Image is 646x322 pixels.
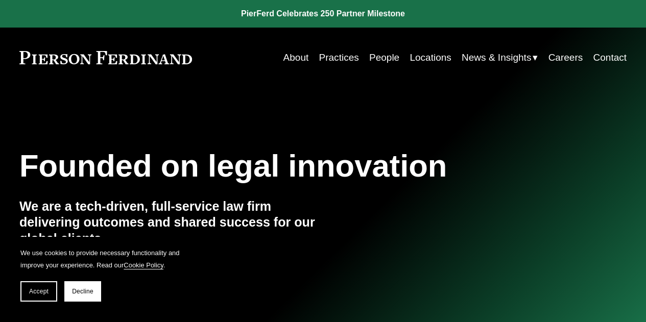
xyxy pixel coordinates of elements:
[369,48,399,67] a: People
[283,48,309,67] a: About
[124,261,163,269] a: Cookie Policy
[319,48,359,67] a: Practices
[72,288,93,295] span: Decline
[462,48,538,67] a: folder dropdown
[20,247,184,271] p: We use cookies to provide necessary functionality and improve your experience. Read our .
[19,199,323,247] h4: We are a tech-driven, full-service law firm delivering outcomes and shared success for our global...
[19,148,525,184] h1: Founded on legal innovation
[548,48,583,67] a: Careers
[462,49,531,66] span: News & Insights
[29,288,49,295] span: Accept
[20,281,57,302] button: Accept
[593,48,627,67] a: Contact
[64,281,101,302] button: Decline
[10,237,194,312] section: Cookie banner
[410,48,451,67] a: Locations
